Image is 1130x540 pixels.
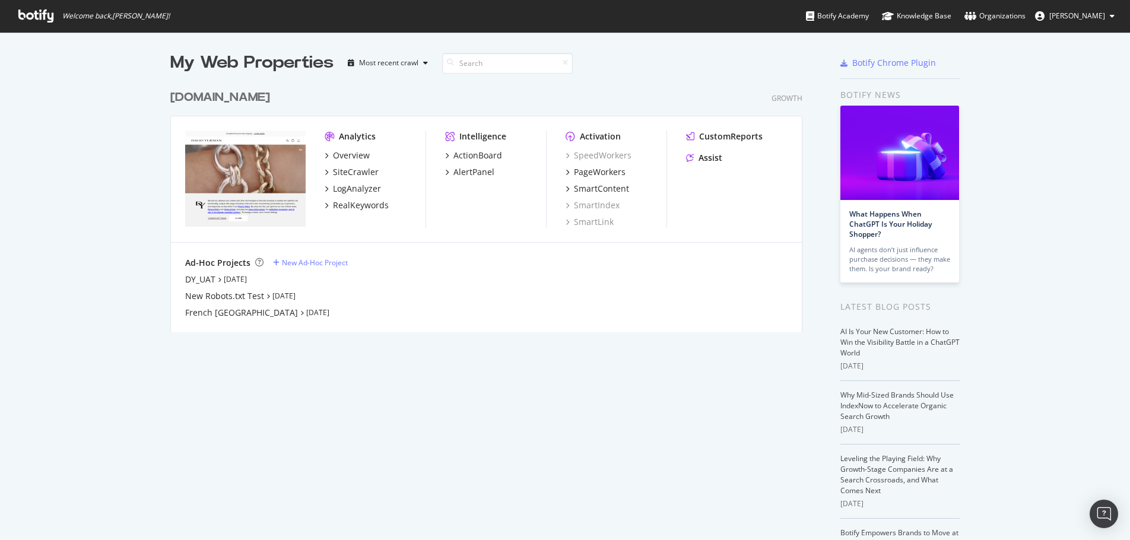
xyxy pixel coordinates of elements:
div: grid [170,75,812,332]
a: Botify Chrome Plugin [840,57,936,69]
a: Assist [686,152,722,164]
a: SiteCrawler [325,166,379,178]
div: New Ad-Hoc Project [282,258,348,268]
img: What Happens When ChatGPT Is Your Holiday Shopper? [840,106,959,200]
div: AlertPanel [453,166,494,178]
div: Knowledge Base [882,10,951,22]
a: French [GEOGRAPHIC_DATA] [185,307,298,319]
div: [DOMAIN_NAME] [170,89,270,106]
div: Open Intercom Messenger [1090,500,1118,528]
a: SmartLink [566,216,614,228]
a: AI Is Your New Customer: How to Win the Visibility Battle in a ChatGPT World [840,326,960,358]
div: SmartContent [574,183,629,195]
a: Overview [325,150,370,161]
a: RealKeywords [325,199,389,211]
div: LogAnalyzer [333,183,381,195]
div: CustomReports [699,131,763,142]
div: [DATE] [840,424,960,435]
div: Botify Chrome Plugin [852,57,936,69]
div: Activation [580,131,621,142]
a: [DATE] [272,291,296,301]
a: AlertPanel [445,166,494,178]
div: Botify Academy [806,10,869,22]
div: PageWorkers [574,166,626,178]
div: ActionBoard [453,150,502,161]
a: Why Mid-Sized Brands Should Use IndexNow to Accelerate Organic Search Growth [840,390,954,421]
div: Most recent crawl [359,59,418,66]
div: Assist [699,152,722,164]
button: [PERSON_NAME] [1026,7,1124,26]
a: DY_UAT [185,274,215,285]
img: davidyurman.com [185,131,306,227]
a: CustomReports [686,131,763,142]
a: PageWorkers [566,166,626,178]
div: Organizations [964,10,1026,22]
span: Rachel Black [1049,11,1105,21]
button: Most recent crawl [343,53,433,72]
div: RealKeywords [333,199,389,211]
div: AI agents don’t just influence purchase decisions — they make them. Is your brand ready? [849,245,950,274]
div: My Web Properties [170,51,334,75]
a: [DATE] [224,274,247,284]
a: New Robots.txt Test [185,290,264,302]
div: Latest Blog Posts [840,300,960,313]
a: [DOMAIN_NAME] [170,89,275,106]
div: Intelligence [459,131,506,142]
a: New Ad-Hoc Project [273,258,348,268]
a: [DATE] [306,307,329,317]
div: Growth [772,93,802,103]
a: SpeedWorkers [566,150,631,161]
div: Ad-Hoc Projects [185,257,250,269]
a: LogAnalyzer [325,183,381,195]
span: Welcome back, [PERSON_NAME] ! [62,11,170,21]
div: [DATE] [840,498,960,509]
div: [DATE] [840,361,960,371]
a: Leveling the Playing Field: Why Growth-Stage Companies Are at a Search Crossroads, and What Comes... [840,453,953,495]
input: Search [442,53,573,74]
a: SmartContent [566,183,629,195]
a: SmartIndex [566,199,620,211]
div: Botify news [840,88,960,101]
div: Analytics [339,131,376,142]
a: ActionBoard [445,150,502,161]
div: Overview [333,150,370,161]
div: SiteCrawler [333,166,379,178]
a: What Happens When ChatGPT Is Your Holiday Shopper? [849,209,932,239]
